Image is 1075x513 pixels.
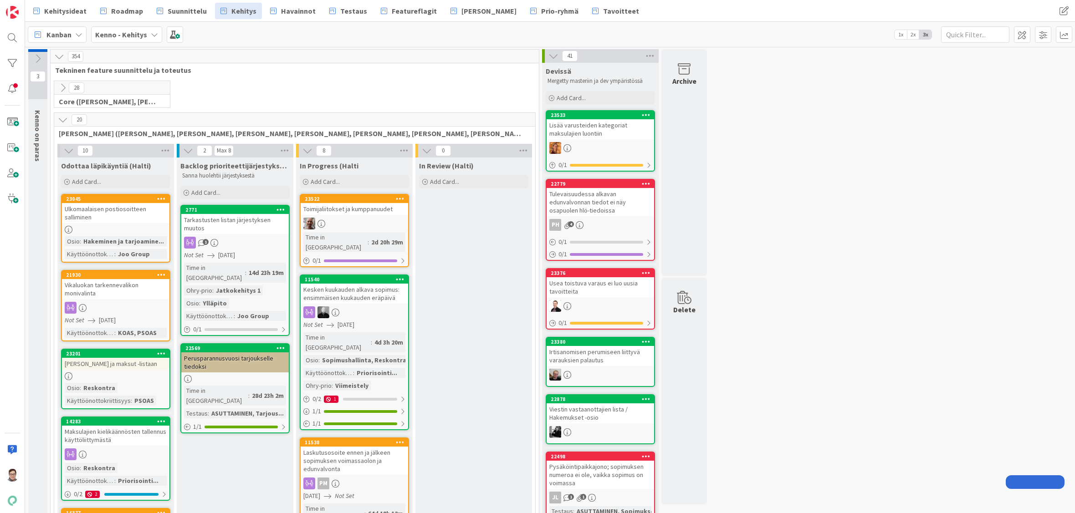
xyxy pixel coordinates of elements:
img: avatar [6,494,19,507]
div: Time in [GEOGRAPHIC_DATA] [303,232,368,252]
input: Quick Filter... [941,26,1009,43]
div: 22569 [181,344,289,352]
div: Viimeistely [333,381,371,391]
span: In Review (Halti) [419,161,474,170]
div: Käyttöönottokriittisyys [65,328,114,338]
div: 23533Lisää varusteiden kategoriat maksulajien luontiin [547,111,654,139]
div: Reskontra [81,383,118,393]
div: Time in [GEOGRAPHIC_DATA] [303,332,371,352]
span: [DATE] [303,491,320,501]
div: 21930 [62,271,169,279]
span: Add Card... [557,94,586,102]
div: MV [301,306,408,318]
div: Ulkomaalaisen postiosoitteen salliminen [62,203,169,223]
div: 22569 [185,345,289,351]
span: 0 / 1 [558,249,567,259]
span: : [208,408,209,418]
div: 23045Ulkomaalaisen postiosoitteen salliminen [62,195,169,223]
div: 1/1 [181,421,289,432]
span: : [318,355,320,365]
div: TL [547,142,654,154]
span: Add Card... [430,178,459,186]
span: 1 [580,494,586,500]
span: 0 / 1 [193,325,202,334]
div: 2771Tarkastusten listan järjestyksen muutos [181,206,289,234]
div: Osio [65,463,80,473]
img: SM [6,469,19,482]
div: 14283 [62,417,169,426]
div: Priorisointi... [116,476,161,486]
div: 0/1 [181,324,289,335]
span: : [368,237,369,247]
div: 23522 [301,195,408,203]
div: Max 8 [217,148,231,153]
i: Not Set [65,316,84,324]
a: Prio-ryhmä [525,3,584,19]
span: 3 [30,71,46,82]
span: : [245,268,246,278]
div: JL [549,492,561,503]
span: : [80,383,81,393]
div: Joo Group [116,249,152,259]
div: Käyttöönottokriittisyys [65,396,131,406]
i: Not Set [303,320,323,329]
div: 14283 [66,418,169,425]
div: Osio [303,355,318,365]
div: 23380 [551,339,654,345]
div: 11538Laskutusosoite ennen ja jälkeen sopimuksen voimassaolon ja edunvalvonta [301,438,408,475]
span: 41 [562,51,578,61]
div: Sopimushallinta, Reskontra [320,355,409,365]
span: : [114,476,116,486]
span: 1 [568,494,574,500]
span: 3x [919,30,932,39]
div: 22779Tulevaisuudessa alkavan edunvalvonnan tiedot ei näy osapuolen hlö-tiedoissa [547,180,654,216]
div: 2771 [181,206,289,214]
span: Roadmap [111,5,143,16]
div: 23201 [66,350,169,357]
div: 23045 [66,196,169,202]
img: JH [549,369,561,381]
span: 0 [435,145,451,156]
div: Osio [65,383,80,393]
i: Not Set [335,492,354,500]
div: Time in [GEOGRAPHIC_DATA] [184,386,248,406]
span: 4 [568,221,574,227]
a: Havainnot [265,3,321,19]
span: : [332,381,333,391]
span: 1 / 1 [312,406,321,416]
span: 20 [72,114,87,125]
div: 23201[PERSON_NAME] ja maksut -listaan [62,350,169,370]
div: Tarkastusten listan järjestyksen muutos [181,214,289,234]
div: Irtisanomisen perumiseen liittyvä varauksien palautus [547,346,654,366]
span: Prio-ryhmä [541,5,578,16]
span: 1 / 1 [312,419,321,428]
div: PH [547,219,654,231]
div: Vikaluokan tarkennevalikon monivalinta [62,279,169,299]
span: Havainnot [281,5,316,16]
div: Reskontra [81,463,118,473]
div: 2 [85,491,100,498]
span: Add Card... [191,188,220,197]
div: 21930Vikaluokan tarkennevalikon monivalinta [62,271,169,299]
div: [PERSON_NAME] ja maksut -listaan [62,358,169,370]
a: Featureflagit [375,3,442,19]
div: 11538 [301,438,408,447]
span: Odottaa läpikäyntiä (Halti) [61,161,151,170]
div: 23380Irtisanomisen perumiseen liittyvä varauksien palautus [547,338,654,366]
span: Kanban [46,29,72,40]
div: 28d 23h 2m [250,391,286,401]
span: : [80,236,81,246]
div: JH [547,369,654,381]
div: 22878Viestin vastaanottajien lista / Hakemukset -osio [547,395,654,423]
div: Perusparannusvuosi tarjoukselle tiedoksi [181,352,289,372]
img: VH [303,218,315,229]
span: Add Card... [311,178,340,186]
div: 0/21 [301,393,408,405]
span: 0 / 2 [74,489,82,499]
span: In Progress (Halti [300,161,358,170]
p: Mergetty masteriin ja dev ympäristössä [548,77,653,85]
span: : [212,285,214,295]
div: JL [547,492,654,503]
div: Käyttöönottokriittisyys [65,249,114,259]
div: 23533 [551,112,654,118]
